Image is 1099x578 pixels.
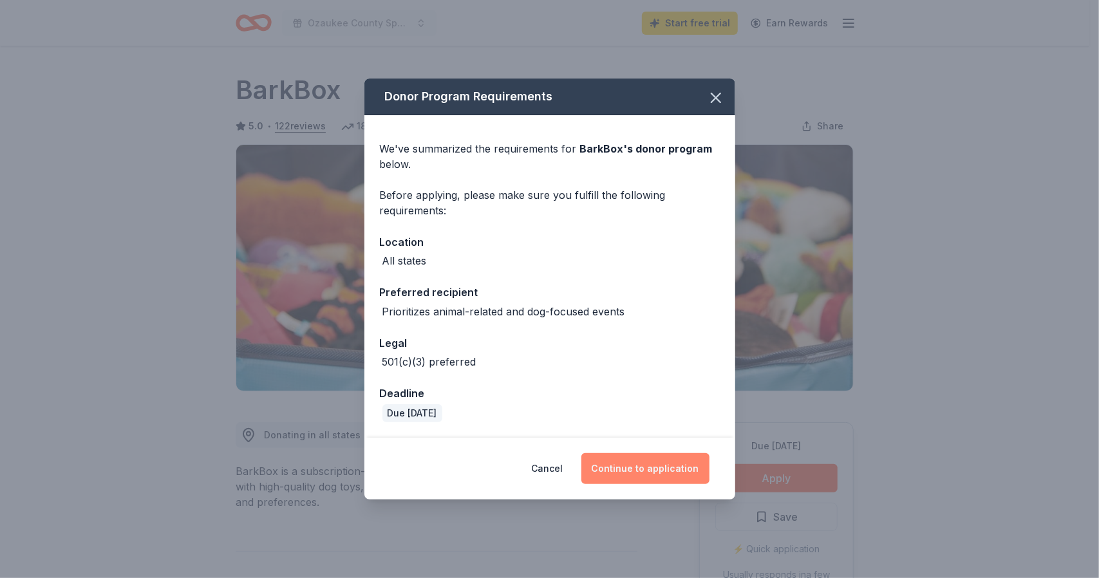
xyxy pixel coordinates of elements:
div: Before applying, please make sure you fulfill the following requirements: [380,187,720,218]
div: All states [382,253,427,268]
div: We've summarized the requirements for below. [380,141,720,172]
div: Legal [380,335,720,351]
button: Cancel [532,453,563,484]
button: Continue to application [581,453,709,484]
div: Donor Program Requirements [364,79,735,115]
div: Deadline [380,385,720,402]
div: Location [380,234,720,250]
div: 501(c)(3) preferred [382,354,476,369]
span: BarkBox 's donor program [580,142,713,155]
div: Due [DATE] [382,404,442,422]
div: Preferred recipient [380,284,720,301]
div: Prioritizes animal-related and dog-focused events [382,304,625,319]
